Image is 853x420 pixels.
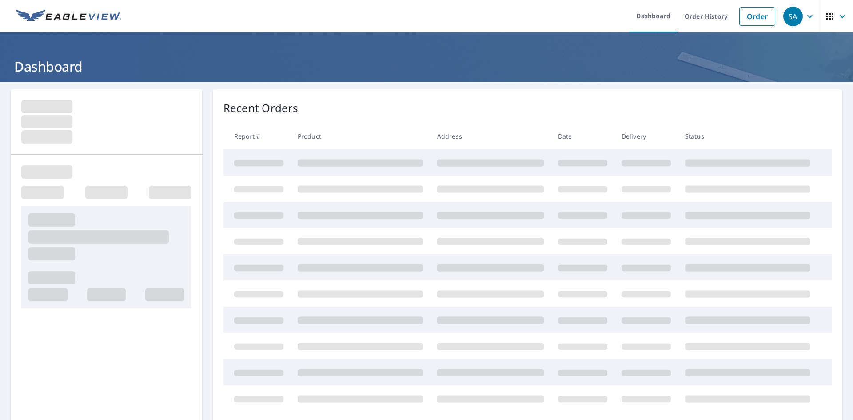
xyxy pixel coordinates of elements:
th: Address [430,123,551,149]
th: Report # [223,123,291,149]
th: Date [551,123,614,149]
p: Recent Orders [223,100,298,116]
th: Delivery [614,123,678,149]
th: Product [291,123,430,149]
th: Status [678,123,817,149]
div: SA [783,7,803,26]
a: Order [739,7,775,26]
img: EV Logo [16,10,121,23]
h1: Dashboard [11,57,842,76]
